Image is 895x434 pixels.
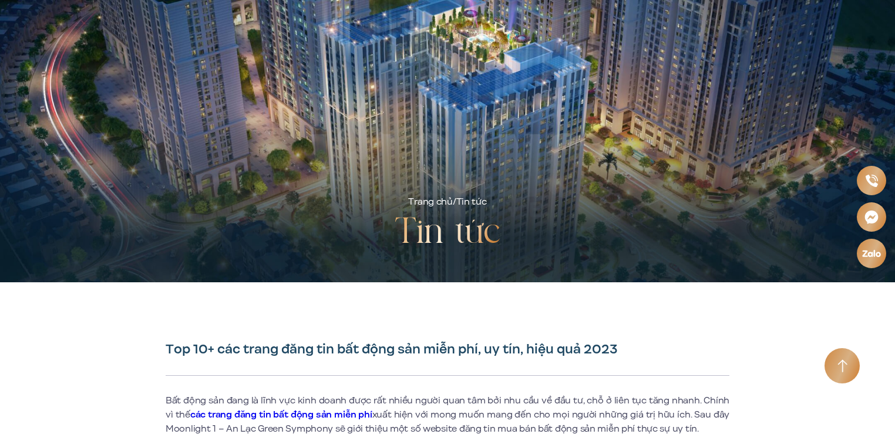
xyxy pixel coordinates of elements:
img: Phone icon [864,173,879,188]
a: Trang chủ [408,195,452,208]
div: / [408,195,486,209]
a: các trang đăng tin bất động sản miễn phí [190,408,372,421]
img: Arrow icon [837,359,847,373]
h1: Top 10+ các trang đăng tin bất động sản miễn phí, uy tín, hiệu quả 2023 [166,341,729,358]
img: Messenger icon [863,209,880,225]
span: Tin tức [456,195,487,208]
h2: Tin tức [395,209,500,256]
img: Zalo icon [862,248,882,259]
